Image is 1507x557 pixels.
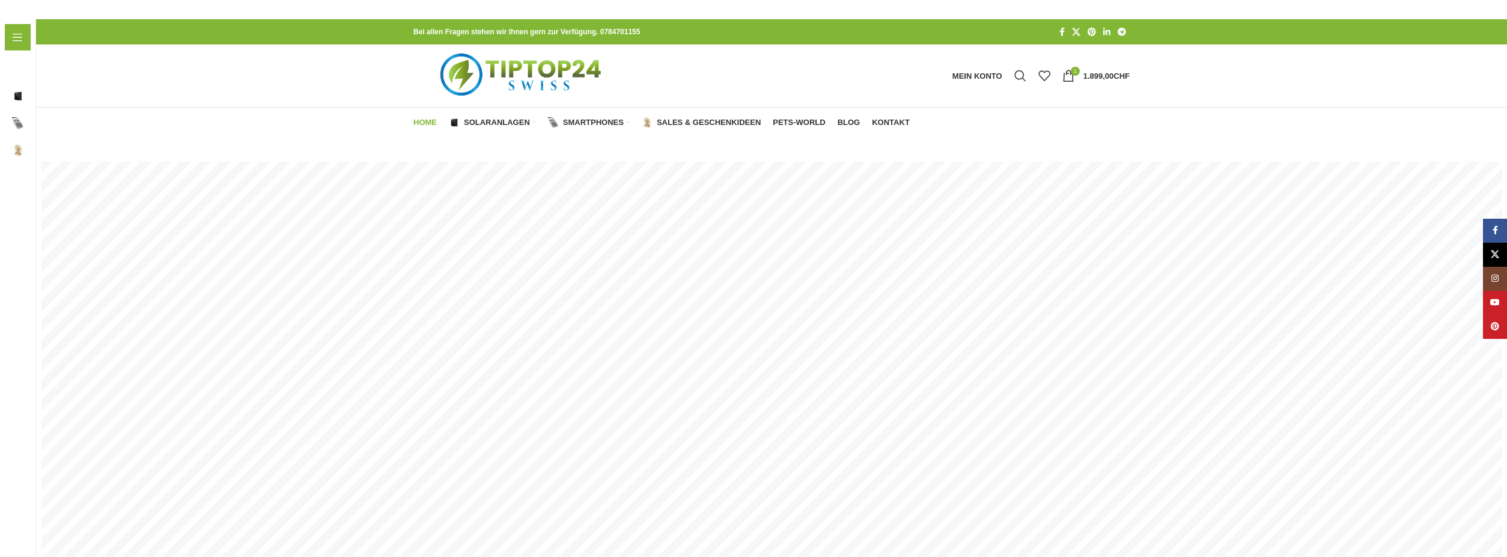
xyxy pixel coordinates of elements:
a: Pinterest Social Link [1483,315,1507,339]
a: Suche [1008,64,1032,88]
span: Blog [838,118,860,127]
span: Solaranlagen [464,118,530,127]
strong: Bei allen Fragen stehen wir Ihnen gern zur Verfügung. 0784701155 [413,28,640,36]
span: Pets-World [773,118,825,127]
a: YouTube Social Link [1483,291,1507,315]
a: 1 1.899,00CHF [1056,64,1136,88]
div: Previous slide [41,368,72,398]
span: Home [413,118,437,127]
a: Home [413,111,437,135]
span: 1 [1071,67,1080,76]
a: Pinterest Social Link [1084,24,1100,40]
a: Mein Konto [946,64,1008,88]
a: Facebook Social Link [1056,24,1068,40]
a: Telegram Social Link [1114,24,1130,40]
a: X Social Link [1068,24,1084,40]
span: Mein Konto [952,72,1002,80]
a: Solaranlagen [449,111,536,135]
a: Pets-World [773,111,825,135]
a: Sales & Geschenkideen [642,111,761,135]
img: Solaranlagen [449,117,460,128]
span: Smartphones [563,118,624,127]
a: Blog [838,111,860,135]
img: Sales & Geschenkideen [642,117,653,128]
div: Next slide [1472,368,1502,398]
span: Sales & Geschenkideen [657,118,761,127]
a: X Social Link [1483,243,1507,267]
a: LinkedIn Social Link [1100,24,1114,40]
a: Smartphones [548,111,630,135]
img: Smartphones [548,117,559,128]
span: CHF [1113,72,1130,81]
a: Facebook Social Link [1483,219,1507,243]
bdi: 1.899,00 [1083,72,1130,81]
img: Tiptop24 Nachhaltige & Faire Produkte [413,44,632,107]
a: Logo der Website [413,70,632,80]
span: Kontakt [872,118,910,127]
a: Kontakt [872,111,910,135]
div: Hauptnavigation [407,111,916,135]
div: Meine Wunschliste [1032,64,1056,88]
a: Instagram Social Link [1483,267,1507,291]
